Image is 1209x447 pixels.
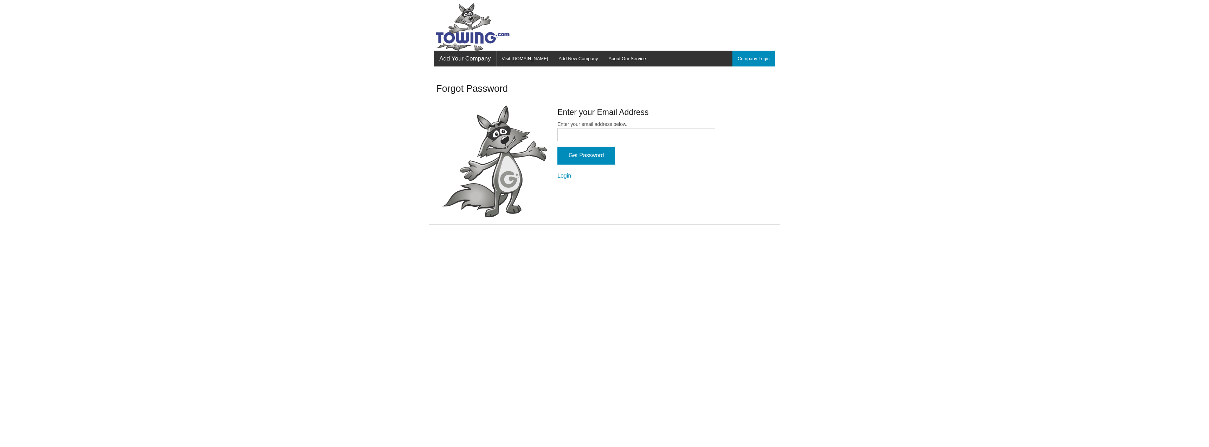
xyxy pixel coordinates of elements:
[557,128,715,141] input: Enter your email address below.
[732,51,775,66] a: Company Login
[434,51,496,66] a: Add Your Company
[436,82,508,96] h3: Forgot Password
[434,3,511,51] img: Towing.com Logo
[603,51,651,66] a: About Our Service
[557,107,715,118] h4: Enter your Email Address
[553,51,603,66] a: Add New Company
[557,173,571,179] a: Login
[557,147,615,165] input: Get Password
[557,121,715,141] label: Enter your email address below.
[497,51,554,66] a: Visit [DOMAIN_NAME]
[441,106,547,218] img: fox-Presenting.png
